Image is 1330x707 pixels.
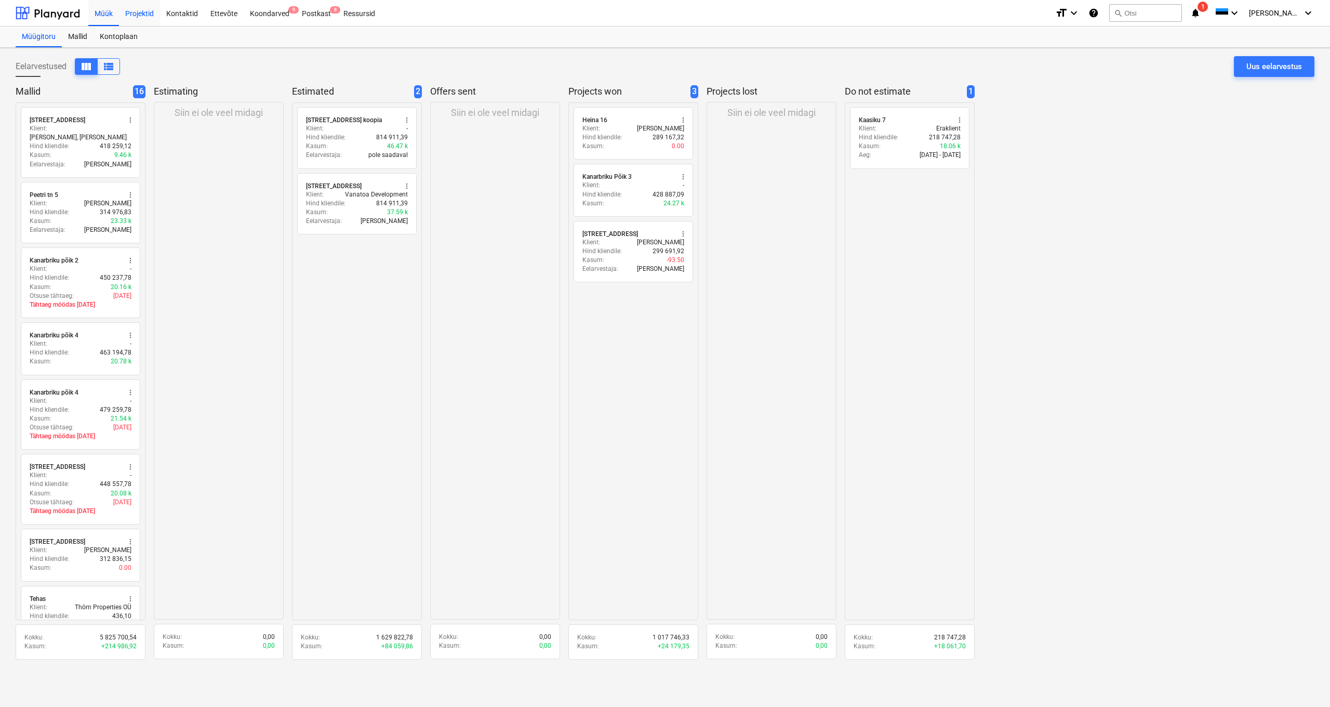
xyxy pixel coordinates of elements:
span: search [1114,9,1122,17]
p: Estimated [292,85,410,98]
p: [PERSON_NAME] [84,199,131,208]
p: 312 836,15 [100,555,131,564]
a: Mallid [62,27,94,47]
i: format_size [1055,7,1068,19]
p: Thörn Properties OÜ [75,603,131,612]
p: Tähtaeg möödas [DATE] [30,432,131,441]
p: 299 691,92 [653,247,684,256]
p: 18.06 k [940,142,961,151]
p: Kasum : [582,142,604,151]
p: Kokku : [439,633,458,641]
p: Klient : [859,124,876,133]
span: more_vert [679,230,687,238]
p: - [130,339,131,348]
p: + 24 179,35 [658,642,689,651]
div: Heina 16 [582,116,607,124]
p: + 18 061,70 [934,642,966,651]
p: Klient : [582,124,600,133]
p: 24.27 k [663,199,684,208]
p: Kasum : [439,641,461,650]
p: Kokku : [24,633,44,642]
p: Kokku : [715,633,735,641]
div: [STREET_ADDRESS] [582,230,638,238]
p: 0.00 [119,564,131,572]
a: Müügitoru [16,27,62,47]
p: Eelarvestaja : [30,160,65,169]
span: 1 [967,85,975,98]
p: [DATE] [113,292,131,300]
p: Klient : [582,181,600,190]
div: Eelarvestused [16,58,120,75]
p: Hind kliendile : [30,612,69,621]
p: 814 911,39 [376,133,408,142]
span: more_vert [126,116,135,124]
p: pole saadaval [368,151,408,160]
p: 479 259,78 [100,405,131,414]
p: Klient : [30,265,47,273]
p: Kasum : [306,142,328,151]
p: -93.50 [667,256,684,265]
p: 5 825 700,54 [100,633,137,642]
p: Kasum : [854,642,875,651]
a: Kontoplaan [94,27,144,47]
p: 20.08 k [111,489,131,498]
p: Eraklient [936,124,961,133]
p: Projects lost [707,85,832,98]
p: Eelarvestaja : [30,226,65,234]
p: Klient : [30,471,47,480]
p: Klient : [30,124,47,133]
p: Kasum : [30,489,51,498]
p: 0,00 [816,633,828,641]
button: Uus eelarvestus [1234,56,1314,77]
p: Kokku : [577,633,596,642]
i: keyboard_arrow_down [1302,7,1314,19]
p: 0,00 [539,633,551,641]
span: more_vert [126,538,135,546]
p: 0,00 [539,641,551,650]
span: Kuva veergudena [80,60,92,73]
p: Otsuse tähtaeg : [30,498,74,507]
p: 37.59 k [387,208,408,217]
p: Kasum : [301,642,323,651]
p: Hind kliendile : [30,405,69,414]
p: 21.54 k [111,414,131,423]
p: 436,10 [112,612,131,621]
span: 2 [414,85,422,98]
p: Kasum : [577,642,599,651]
p: Klient : [30,339,47,348]
p: [PERSON_NAME] [637,265,684,273]
p: Kasum : [30,217,51,226]
span: 8 [330,6,340,14]
span: 1 [1198,2,1208,12]
span: more_vert [679,173,687,181]
p: Kasum : [163,641,184,650]
p: Hind kliendile : [30,142,69,151]
p: Eelarvestaja : [306,151,342,160]
div: Kaasiku 7 [859,116,886,124]
p: Do not estimate [845,85,963,98]
i: keyboard_arrow_down [1068,7,1080,19]
p: Hind kliendile : [859,133,898,142]
div: [STREET_ADDRESS] [306,182,362,190]
p: 314 976,83 [100,208,131,217]
i: keyboard_arrow_down [1228,7,1241,19]
div: Kanarbriku Põik 3 [582,173,632,181]
span: 3 [690,85,698,98]
span: more_vert [126,595,135,603]
p: Aeg : [859,151,871,160]
p: Tähtaeg möödas [DATE] [30,507,131,516]
p: [PERSON_NAME] [84,546,131,555]
p: [PERSON_NAME], [PERSON_NAME] [30,133,127,142]
p: [PERSON_NAME] [84,160,131,169]
p: Kasum : [30,283,51,292]
div: Uus eelarvestus [1246,60,1302,73]
p: Klient : [306,190,324,199]
span: Kuva veergudena [102,60,115,73]
p: [DATE] [113,498,131,507]
p: Projects won [568,85,686,98]
i: Abikeskus [1088,7,1099,19]
p: Hind kliendile : [582,247,622,256]
span: more_vert [126,463,135,471]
